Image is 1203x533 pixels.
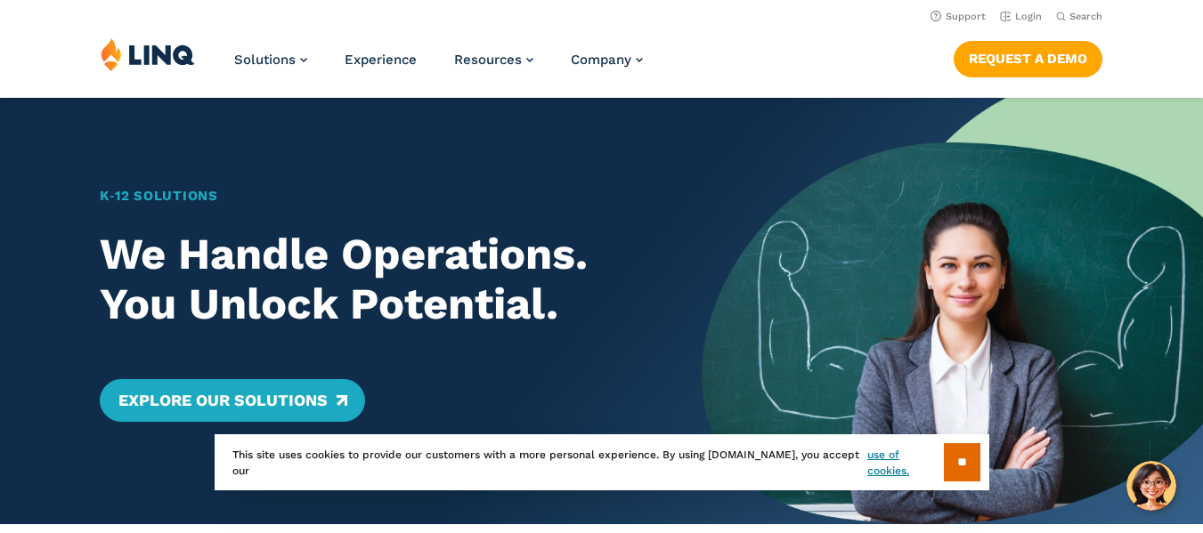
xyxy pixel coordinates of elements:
span: Company [571,52,631,68]
a: Experience [345,52,417,68]
button: Hello, have a question? Let’s chat. [1126,461,1176,511]
a: Resources [454,52,533,68]
a: Company [571,52,643,68]
a: Support [931,11,986,22]
nav: Primary Navigation [234,37,643,96]
button: Open Search Bar [1056,10,1102,23]
span: Resources [454,52,522,68]
div: This site uses cookies to provide our customers with a more personal experience. By using [DOMAIN... [215,434,989,490]
nav: Button Navigation [954,37,1102,77]
a: use of cookies. [867,447,943,479]
span: Solutions [234,52,296,68]
a: Login [1000,11,1042,22]
a: Request a Demo [954,41,1102,77]
span: Search [1069,11,1102,22]
a: Explore Our Solutions [100,379,364,422]
h2: We Handle Operations. You Unlock Potential. [100,230,652,329]
img: Home Banner [702,98,1203,524]
a: Solutions [234,52,307,68]
h1: K‑12 Solutions [100,186,652,206]
img: LINQ | K‑12 Software [101,37,195,71]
